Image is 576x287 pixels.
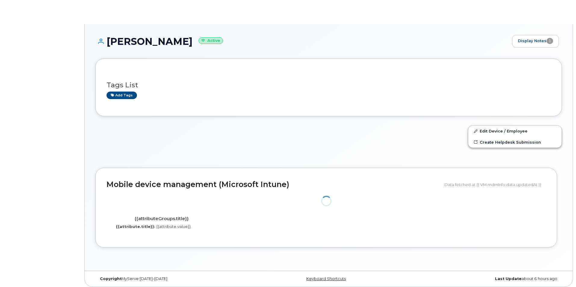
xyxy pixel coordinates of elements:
[406,276,562,281] div: about 6 hours ago
[468,126,562,136] a: Edit Device / Employee
[547,38,553,44] span: 1
[306,276,346,281] a: Keyboard Shortcuts
[100,276,122,281] strong: Copyright
[444,179,546,190] div: Data fetched at {{ VM.mdmInfo.data.updatedAt }}
[199,37,223,44] small: Active
[111,216,212,221] h4: {{attributeGroups.title}}
[107,92,137,99] a: Add tags
[495,276,522,281] strong: Last Update
[512,35,559,48] a: Display Notes1
[116,224,155,229] label: {{attribute.title}}:
[156,224,191,229] span: {{attribute.value}}
[95,36,509,47] h1: [PERSON_NAME]
[95,276,251,281] div: MyServe [DATE]–[DATE]
[107,81,551,89] h3: Tags List
[107,180,440,189] h2: Mobile device management (Microsoft Intune)
[468,137,562,148] a: Create Helpdesk Submission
